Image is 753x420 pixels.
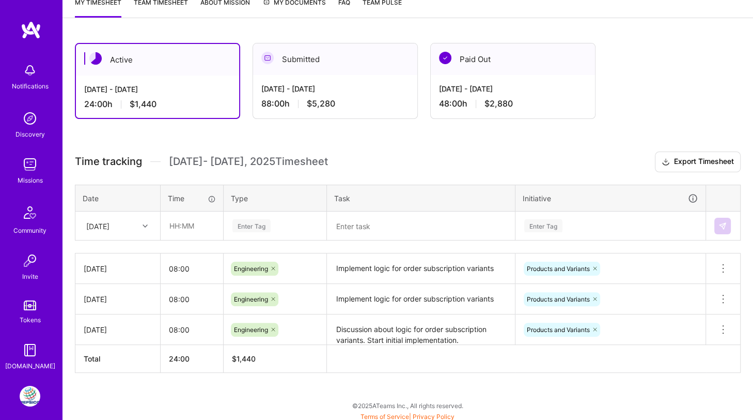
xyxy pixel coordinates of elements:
span: Engineering [234,326,268,334]
div: © 2025 ATeams Inc., All rights reserved. [62,393,753,418]
div: [DATE] [84,263,152,274]
img: teamwork [20,154,40,175]
span: $2,880 [484,98,513,109]
textarea: Discussion about logic for order subscription variants. Start initial implementation. [328,316,514,344]
th: Total [75,345,161,373]
a: PepsiCo: eCommerce Elixir Development [17,386,43,407]
div: 24:00 h [84,99,231,110]
div: Invite [22,271,38,282]
i: icon Chevron [143,223,148,229]
img: Active [89,52,102,65]
div: [DATE] [84,294,152,305]
div: Submitted [253,43,417,75]
img: bell [20,60,40,81]
span: Products and Variants [527,326,590,334]
img: Submit [718,222,727,230]
span: $5,280 [307,98,335,109]
span: Engineering [234,295,268,303]
div: Discovery [15,129,45,140]
span: Products and Variants [527,265,590,273]
div: 48:00 h [439,98,587,109]
div: [DATE] - [DATE] [84,84,231,95]
span: Engineering [234,265,268,273]
div: Community [13,225,46,236]
div: [DATE] - [DATE] [439,83,587,94]
th: Task [327,185,515,212]
span: $ 1,440 [232,354,256,363]
div: [DATE] [84,324,152,335]
div: Active [76,44,239,76]
input: HH:MM [161,316,223,343]
div: Enter Tag [232,218,271,234]
textarea: Implement logic for order subscription variants [328,254,514,283]
img: tokens [24,301,36,310]
div: Enter Tag [524,218,562,234]
div: Initiative [523,192,698,204]
div: Paid Out [431,43,595,75]
span: $1,440 [130,99,156,110]
div: [DATE] [86,220,109,231]
span: [DATE] - [DATE] , 2025 Timesheet [169,155,328,168]
img: Submitted [261,52,274,64]
div: Time [168,193,216,204]
img: PepsiCo: eCommerce Elixir Development [20,386,40,407]
img: Paid Out [439,52,451,64]
div: [DOMAIN_NAME] [5,361,55,371]
textarea: Implement logic for order subscription variants [328,285,514,313]
div: Missions [18,175,43,186]
th: Type [224,185,327,212]
i: icon Download [662,157,670,168]
img: guide book [20,340,40,361]
div: 88:00 h [261,98,409,109]
input: HH:MM [161,212,223,239]
th: 24:00 [161,345,224,373]
div: Notifications [12,81,49,92]
input: HH:MM [161,286,223,313]
img: Community [18,200,42,225]
span: Time tracking [75,155,142,168]
div: [DATE] - [DATE] [261,83,409,94]
img: logo [21,21,41,39]
input: HH:MM [161,255,223,282]
span: Products and Variants [527,295,590,303]
button: Export Timesheet [655,152,741,172]
th: Date [75,185,161,212]
img: Invite [20,250,40,271]
div: Tokens [20,314,41,325]
img: discovery [20,108,40,129]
